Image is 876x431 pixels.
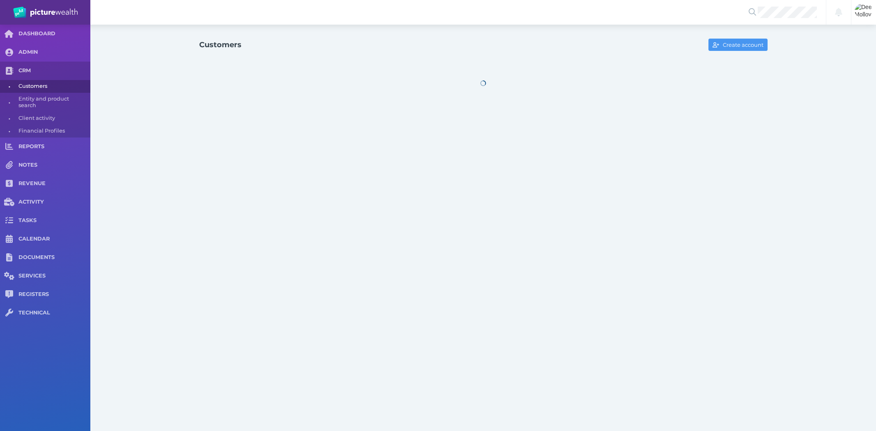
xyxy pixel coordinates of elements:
[18,199,90,206] span: ACTIVITY
[18,273,90,280] span: SERVICES
[18,112,87,125] span: Client activity
[18,180,90,187] span: REVENUE
[18,254,90,261] span: DOCUMENTS
[18,30,90,37] span: DASHBOARD
[199,40,241,49] h1: Customers
[708,39,767,51] button: Create account
[18,93,87,112] span: Entity and product search
[18,80,87,93] span: Customers
[18,49,90,56] span: ADMIN
[18,309,90,316] span: TECHNICAL
[18,217,90,224] span: TASKS
[18,125,87,138] span: Financial Profiles
[18,143,90,150] span: REPORTS
[18,236,90,243] span: CALENDAR
[855,3,873,18] img: Dee Molloy
[18,162,90,169] span: NOTES
[13,7,78,18] img: PW
[18,67,90,74] span: CRM
[721,41,767,48] span: Create account
[18,291,90,298] span: REGISTERS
